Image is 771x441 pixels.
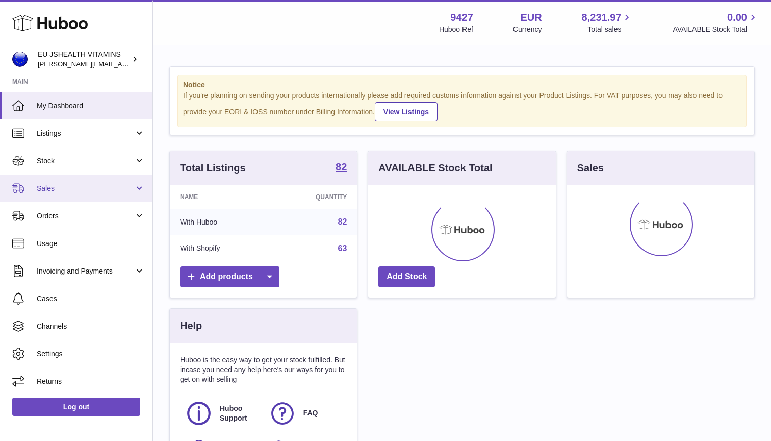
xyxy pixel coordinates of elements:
[520,11,542,24] strong: EUR
[220,404,258,423] span: Huboo Support
[12,52,28,67] img: laura@jessicasepel.com
[338,217,347,226] a: 82
[582,11,622,24] span: 8,231.97
[303,408,318,418] span: FAQ
[38,50,130,69] div: EU JSHEALTH VITAMINS
[37,129,134,138] span: Listings
[37,294,145,304] span: Cases
[582,11,633,34] a: 8,231.97 Total sales
[38,60,204,68] span: [PERSON_NAME][EMAIL_ADDRESS][DOMAIN_NAME]
[180,266,279,287] a: Add products
[180,355,347,384] p: Huboo is the easy way to get your stock fulfilled. But incase you need any help here's our ways f...
[183,80,741,90] strong: Notice
[37,349,145,359] span: Settings
[37,156,134,166] span: Stock
[450,11,473,24] strong: 9427
[37,184,134,193] span: Sales
[336,162,347,172] strong: 82
[37,101,145,111] span: My Dashboard
[375,102,438,121] a: View Listings
[673,11,759,34] a: 0.00 AVAILABLE Stock Total
[513,24,542,34] div: Currency
[180,319,202,333] h3: Help
[37,211,134,221] span: Orders
[185,400,259,427] a: Huboo Support
[170,209,271,235] td: With Huboo
[727,11,747,24] span: 0.00
[577,161,604,175] h3: Sales
[338,244,347,253] a: 63
[170,235,271,262] td: With Shopify
[439,24,473,34] div: Huboo Ref
[378,266,435,287] a: Add Stock
[587,24,633,34] span: Total sales
[12,398,140,416] a: Log out
[37,266,134,276] span: Invoicing and Payments
[37,377,145,386] span: Returns
[183,91,741,121] div: If you're planning on sending your products internationally please add required customs informati...
[37,322,145,331] span: Channels
[336,162,347,174] a: 82
[378,161,492,175] h3: AVAILABLE Stock Total
[170,185,271,209] th: Name
[180,161,246,175] h3: Total Listings
[271,185,357,209] th: Quantity
[37,239,145,249] span: Usage
[269,400,342,427] a: FAQ
[673,24,759,34] span: AVAILABLE Stock Total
